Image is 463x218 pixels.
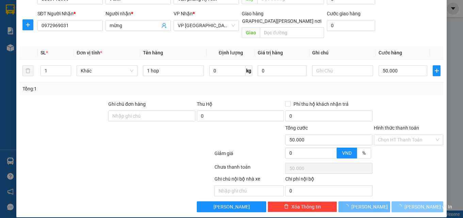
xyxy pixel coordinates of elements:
[338,201,390,212] button: [PERSON_NAME]
[174,11,193,16] span: VP Nhận
[258,50,283,55] span: Giá trị hàng
[344,204,351,209] span: loading
[108,111,195,121] input: Ghi chú đơn hàng
[312,65,373,76] input: Ghi Chú
[327,11,361,16] label: Cước giao hàng
[37,10,103,17] div: SĐT Người Nhận
[22,65,33,76] button: delete
[404,203,452,211] span: [PERSON_NAME] và In
[41,50,46,55] span: SL
[228,17,324,25] span: [GEOGRAPHIC_DATA][PERSON_NAME] nơi
[108,101,146,107] label: Ghi chú đơn hàng
[285,175,372,185] div: Chi phí nội bộ
[22,19,33,30] button: plus
[214,150,285,162] div: Giảm giá
[433,68,440,73] span: plus
[242,27,260,38] span: Giao
[197,201,266,212] button: [PERSON_NAME]
[143,65,204,76] input: VD: Bàn, Ghế
[327,20,375,31] input: Cước giao hàng
[197,101,212,107] span: Thu Hộ
[291,203,321,211] span: Xóa Thông tin
[291,100,351,108] span: Phí thu hộ khách nhận trả
[392,201,443,212] button: [PERSON_NAME] và In
[351,203,388,211] span: [PERSON_NAME]
[258,65,307,76] input: 0
[309,46,376,60] th: Ghi chú
[285,125,308,131] span: Tổng cước
[245,65,252,76] span: kg
[77,50,102,55] span: Đơn vị tính
[219,50,243,55] span: Định lượng
[397,204,404,209] span: loading
[23,22,33,28] span: plus
[214,163,285,175] div: Chưa thanh toán
[362,150,366,156] span: %
[268,201,337,212] button: deleteXóa Thông tin
[213,203,250,211] span: [PERSON_NAME]
[161,23,167,28] span: user-add
[143,50,163,55] span: Tên hàng
[284,204,289,209] span: delete
[178,20,235,31] span: VP Mỹ Đình
[242,11,264,16] span: Giao hàng
[433,65,441,76] button: plus
[342,150,352,156] span: VND
[81,66,133,76] span: Khác
[22,85,179,93] div: Tổng: 1
[260,27,324,38] input: Dọc đường
[379,50,402,55] span: Cước hàng
[214,175,284,185] div: Ghi chú nội bộ nhà xe
[106,10,171,17] div: Người nhận
[214,185,284,196] input: Nhập ghi chú
[374,125,419,131] label: Hình thức thanh toán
